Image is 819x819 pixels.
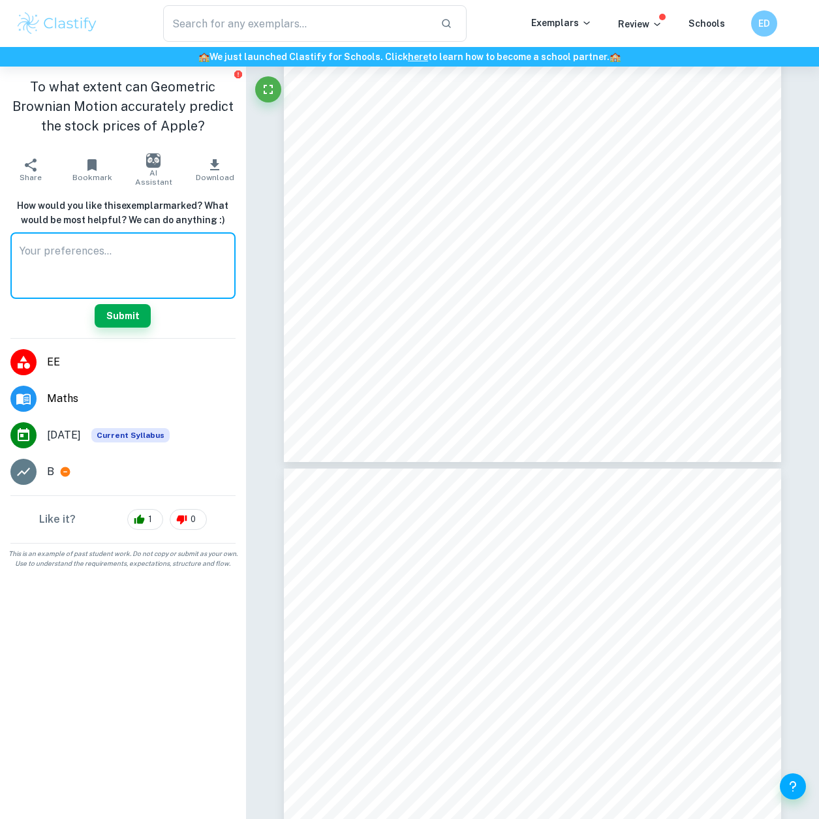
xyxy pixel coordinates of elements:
[47,427,81,443] span: [DATE]
[342,175,722,185] span: policies. In this sense, the decision of which companies to buy stock from determines the return
[675,511,704,521] span: kfk778
[342,758,581,767] span: following research question is needed to focus this research:
[47,354,236,370] span: EE
[123,151,184,188] button: AI Assistant
[342,309,703,319] span: increasing sales and bringing in new clients. Price prediction also makes businesses happy.
[183,513,203,526] span: 0
[618,17,662,31] p: Review
[163,5,429,42] input: Search for any exemplars...
[342,780,593,790] span: Brownian Motion accurately predict the stock prices of Apple?
[342,85,724,95] span: In general, investors receive a higher return from profitable businesses than from less profitable
[342,108,710,117] span: ones. The firms' performance determines the price of their shares (Yuniningsih). The general
[342,645,727,655] span: (Sen and [PERSON_NAME]). These models aid in the prediction of stock share price movement.
[234,69,243,79] button: Report issue
[342,735,708,745] span: movements of stocks and model their prices by using estimations of volatility and drift. The
[61,151,123,188] button: Bookmark
[342,690,709,700] span: This essay investigates the application of mathematical models such as Geometric Brownian
[127,509,163,530] div: 1
[342,242,719,252] span: Price prediction can be used to increase customer engagement and loyalty. Customers are more
[170,509,207,530] div: 0
[408,52,428,62] a: here
[751,10,777,37] button: ED
[198,52,209,62] span: 🏫
[131,168,176,187] span: AI Assistant
[531,16,592,30] p: Exemplars
[342,556,470,566] span: techniques ([PERSON_NAME]).
[757,16,772,31] h6: ED
[342,713,718,722] span: Motion (GBM) to model stock prices. GBM is commonly used to simulate the stochastic price
[146,153,161,168] img: AI Assistant
[39,512,76,527] h6: Like it?
[705,511,723,521] span: pg 3
[342,153,698,162] span: political situation, disasters, ineffective corporate governance, and contradictory business
[47,464,54,480] p: B
[10,77,236,136] h1: To what extent can Geometric Brownian Motion accurately predict the stock prices of Apple?
[610,52,621,62] span: 🏫
[342,332,715,341] span: Companies may use pricing knowledge for a future era to inform their strategic choices. Price
[141,513,159,526] span: 1
[342,623,717,633] span: analysis knowledge. Therefore, it is crucial to identify the statistical models and their analysis
[342,197,652,207] span: on investment made by individuals and corporate entities in the stock market.
[95,304,151,328] button: Submit
[20,173,42,182] span: Share
[3,50,816,64] h6: We just launched Clastify for Schools. Click to learn how to become a school partner.
[10,198,236,227] h6: How would you like this exemplar marked? What would be most helpful? We can do anything :)
[342,264,698,274] span: inclined to trust the firm and its procedures when prices for various items and services are
[342,533,709,543] span: any degree of accuracy, price prediction has advantages and makes use of statistically sound
[91,428,170,442] span: Current Syllabus
[342,130,703,140] span: trend of the stock market is influenced by a number of factors, including the economic and
[196,173,234,182] span: Download
[579,758,699,767] span: To what extent can Geometric
[5,549,241,568] span: This is an example of past student work. Do not copy or submit as your own. Use to understand the...
[342,287,708,297] span: appropriately reflected using reliable data. As a result, price forecasting helps businesses by
[16,10,99,37] img: Clastify logo
[91,428,170,442] div: This exemplar is based on the current syllabus. Feel free to refer to it for inspiration/ideas wh...
[688,18,725,29] a: Schools
[184,151,245,188] button: Download
[342,377,725,386] span: some businesses think they know enough about various markets to be able to predict prices with
[342,354,718,364] span: prediction is also ideal for businesses trying to break into a new market or specialty. Although
[255,76,281,102] button: Fullscreen
[342,63,727,72] span: Purchasing stocks is the primary goal of investors, who are inspired by the hope of capital gains.
[342,600,703,610] span: In reality, a person's ability to make the best stock market decisions depends on their stock
[47,391,236,407] span: Maths
[780,773,806,799] button: Help and Feedback
[72,173,112,182] span: Bookmark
